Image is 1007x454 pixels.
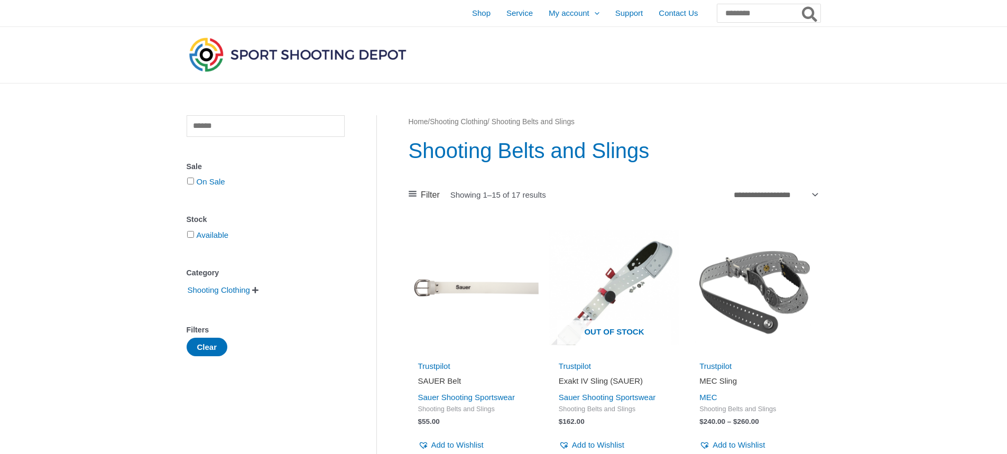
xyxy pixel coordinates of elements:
bdi: 162.00 [559,418,585,425]
h1: Shooting Belts and Slings [409,136,820,165]
button: Search [800,4,820,22]
button: Clear [187,338,228,356]
a: Trustpilot [418,362,450,370]
bdi: 260.00 [733,418,759,425]
span: Shooting Belts and Slings [559,405,670,414]
span:  [252,286,258,294]
p: Showing 1–15 of 17 results [450,191,546,199]
a: Available [197,230,229,239]
span: Shooting Belts and Slings [418,405,529,414]
img: MEC Sling [690,223,820,353]
h2: Exakt IV Sling (SAUER) [559,376,670,386]
a: MEC [699,393,717,402]
a: Filter [409,187,440,203]
a: Add to Wishlist [418,438,484,452]
a: Add to Wishlist [699,438,765,452]
span: Add to Wishlist [713,440,765,449]
a: Trustpilot [699,362,732,370]
span: Filter [421,187,440,203]
nav: Breadcrumb [409,115,820,129]
a: Shooting Clothing [187,285,251,294]
h2: SAUER Belt [418,376,529,386]
a: Sauer Shooting Sportswear [559,393,655,402]
a: Shooting Clothing [430,118,487,126]
div: Category [187,265,345,281]
bdi: 240.00 [699,418,725,425]
a: Trustpilot [559,362,591,370]
div: Filters [187,322,345,338]
img: Exakt IV Sling [549,223,679,353]
span: Shooting Belts and Slings [699,405,810,414]
img: Sport Shooting Depot [187,35,409,74]
h2: MEC Sling [699,376,810,386]
input: On Sale [187,178,194,184]
span: Add to Wishlist [431,440,484,449]
select: Shop order [730,187,820,202]
span: Add to Wishlist [572,440,624,449]
a: On Sale [197,177,225,186]
bdi: 55.00 [418,418,440,425]
a: MEC Sling [699,376,810,390]
span: $ [418,418,422,425]
input: Available [187,231,194,238]
span: $ [733,418,737,425]
div: Stock [187,212,345,227]
span: Out of stock [557,320,671,345]
a: Add to Wishlist [559,438,624,452]
span: – [727,418,732,425]
span: $ [559,418,563,425]
span: Shooting Clothing [187,281,251,299]
a: Home [409,118,428,126]
a: Out of stock [549,223,679,353]
img: SAUER Belt [409,223,539,353]
span: $ [699,418,704,425]
a: Sauer Shooting Sportswear [418,393,515,402]
a: Exakt IV Sling (SAUER) [559,376,670,390]
a: SAUER Belt [418,376,529,390]
div: Sale [187,159,345,174]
